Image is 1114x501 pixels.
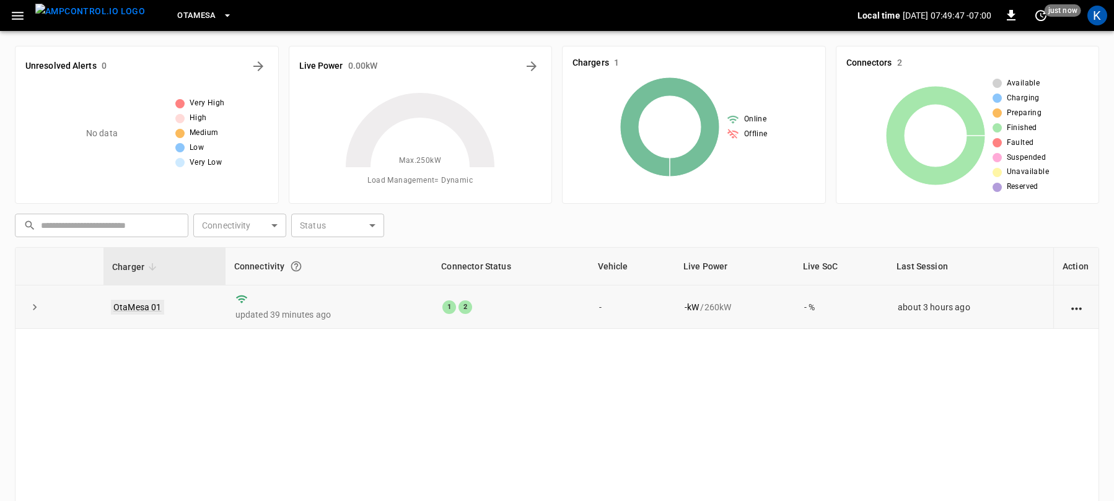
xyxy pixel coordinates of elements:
[675,248,794,285] th: Live Power
[1007,107,1042,120] span: Preparing
[522,56,542,76] button: Energy Overview
[285,255,307,277] button: Connection between the charger and our software.
[367,175,473,187] span: Load Management = Dynamic
[794,248,888,285] th: Live SoC
[685,301,784,313] div: / 260 kW
[1031,6,1051,25] button: set refresh interval
[589,285,675,329] td: -
[102,59,107,73] h6: 0
[888,248,1053,285] th: Last Session
[190,142,204,154] span: Low
[1007,122,1037,134] span: Finished
[1087,6,1107,25] div: profile-icon
[1007,166,1049,178] span: Unavailable
[235,308,423,321] p: updated 39 minutes ago
[589,248,675,285] th: Vehicle
[744,128,768,141] span: Offline
[299,59,343,73] h6: Live Power
[1007,92,1040,105] span: Charging
[190,157,222,169] span: Very Low
[685,301,699,313] p: - kW
[432,248,589,285] th: Connector Status
[572,56,609,70] h6: Chargers
[442,300,456,314] div: 1
[399,155,441,167] span: Max. 250 kW
[248,56,268,76] button: All Alerts
[234,255,424,277] div: Connectivity
[190,112,207,124] span: High
[25,298,44,316] button: expand row
[111,300,164,315] a: OtaMesa 01
[1053,248,1099,285] th: Action
[1007,152,1046,164] span: Suspended
[744,113,766,126] span: Online
[1007,137,1034,149] span: Faulted
[888,285,1053,329] td: about 3 hours ago
[35,4,145,19] img: ampcontrol.io logo
[1045,4,1081,17] span: just now
[1069,301,1084,313] div: action cell options
[614,56,619,70] h6: 1
[846,56,892,70] h6: Connectors
[897,56,902,70] h6: 2
[190,97,225,110] span: Very High
[177,9,216,23] span: OtaMesa
[190,127,218,139] span: Medium
[86,127,118,140] p: No data
[794,285,888,329] td: - %
[25,59,97,73] h6: Unresolved Alerts
[458,300,472,314] div: 2
[172,4,237,28] button: OtaMesa
[857,9,900,22] p: Local time
[903,9,991,22] p: [DATE] 07:49:47 -07:00
[112,259,160,274] span: Charger
[1007,77,1040,90] span: Available
[348,59,378,73] h6: 0.00 kW
[1007,181,1038,193] span: Reserved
